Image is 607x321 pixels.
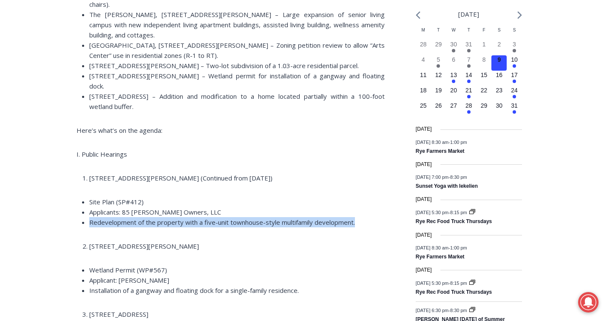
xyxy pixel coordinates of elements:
[431,55,446,71] button: 5 Has events
[452,49,455,52] em: Has events
[461,71,477,86] button: 14 Has events
[420,41,427,48] time: 28
[416,11,420,19] a: Previous month
[89,286,299,295] span: Installation of a gangway and floating dock for a single-family residence.
[496,72,503,78] time: 16
[222,85,394,104] span: Intern @ [DOMAIN_NAME]
[496,87,503,94] time: 23
[451,28,455,32] span: W
[416,280,468,285] time: -
[513,80,516,83] em: Has events
[77,126,162,135] span: Here’s what’s on the agenda:
[461,55,477,71] button: 7 Has events
[467,95,471,98] em: Has events
[482,56,486,63] time: 8
[450,72,457,78] time: 13
[467,80,471,83] em: Has events
[416,308,468,313] time: -
[467,49,471,52] em: Has events
[89,208,221,216] span: Applicants: 85 [PERSON_NAME] Owners, LLC
[497,56,501,63] time: 9
[89,61,359,70] span: [STREET_ADDRESS][PERSON_NAME] – Two-lot subdivision of a 1.03-acre residential parcel.
[450,280,467,285] span: 8:15 pm
[416,125,432,133] time: [DATE]
[89,310,148,318] span: [STREET_ADDRESS]
[513,41,516,48] time: 3
[416,86,431,101] button: 18
[498,28,501,32] span: S
[511,87,518,94] time: 24
[513,64,516,68] em: Has events
[477,27,492,40] div: Friday
[481,87,488,94] time: 22
[89,198,144,206] span: Site Plan (SP#412)
[477,55,492,71] button: 8
[507,86,522,101] button: 24 Has events
[511,72,518,78] time: 17
[77,150,127,158] span: I. Public Hearings
[461,101,477,117] button: 28 Has events
[461,86,477,101] button: 21 Has events
[87,53,121,102] div: "Chef [PERSON_NAME] omakase menu is nirvana for lovers of great Japanese food."
[259,9,296,33] h4: Book [PERSON_NAME]'s Good Humor for Your Event
[481,72,488,78] time: 15
[416,55,431,71] button: 4
[437,56,440,63] time: 5
[446,55,461,71] button: 6
[468,28,470,32] span: T
[416,209,448,215] span: [DATE] 5:30 pm
[446,40,461,55] button: 30 Has events
[431,71,446,86] button: 12
[89,72,385,90] span: [STREET_ADDRESS][PERSON_NAME] – Wetland permit for installation of a gangway and floating dock.
[89,266,167,274] span: Wetland Permit (WP#567)
[461,27,477,40] div: Thursday
[431,86,446,101] button: 19
[416,101,431,117] button: 25
[450,175,467,180] span: 8:30 pm
[89,174,272,182] span: [STREET_ADDRESS][PERSON_NAME] (Continued from [DATE])
[450,41,457,48] time: 30
[431,40,446,55] button: 29
[416,254,465,261] a: Rye Farmers Market
[507,27,522,40] div: Sunday
[416,40,431,55] button: 28
[416,245,467,250] time: -
[89,92,385,111] span: [STREET_ADDRESS] – Addition and modification to a home located partially within a 100-foot wetlan...
[215,0,402,83] div: Apply Now <> summer and RHS senior internships available
[482,41,486,48] time: 1
[416,245,448,250] span: [DATE] 8:30 am
[416,175,448,180] span: [DATE] 7:00 pm
[465,41,472,48] time: 31
[507,55,522,71] button: 10 Has events
[511,102,518,109] time: 31
[422,56,425,63] time: 4
[435,87,442,94] time: 19
[437,64,440,68] em: Has events
[491,86,507,101] button: 23
[467,56,471,63] time: 7
[0,86,85,106] a: Open Tues. - Sun. [PHONE_NUMBER]
[422,28,425,32] span: M
[517,11,522,19] a: Next month
[89,242,199,250] span: [STREET_ADDRESS][PERSON_NAME]
[481,102,488,109] time: 29
[437,28,440,32] span: T
[416,71,431,86] button: 11
[491,40,507,55] button: 2
[450,209,467,215] span: 8:15 pm
[465,72,472,78] time: 14
[89,41,385,60] span: [GEOGRAPHIC_DATA], [STREET_ADDRESS][PERSON_NAME] – Zoning petition review to allow “Arts Center” ...
[450,87,457,94] time: 20
[491,27,507,40] div: Saturday
[3,88,83,120] span: Open Tues. - Sun. [PHONE_NUMBER]
[483,28,485,32] span: F
[450,102,457,109] time: 27
[446,101,461,117] button: 27
[420,87,427,94] time: 18
[416,266,432,274] time: [DATE]
[204,83,412,106] a: Intern @ [DOMAIN_NAME]
[416,27,431,40] div: Monday
[477,40,492,55] button: 1
[89,10,385,39] span: The [PERSON_NAME], [STREET_ADDRESS][PERSON_NAME] – Large expansion of senior living campus with n...
[477,86,492,101] button: 22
